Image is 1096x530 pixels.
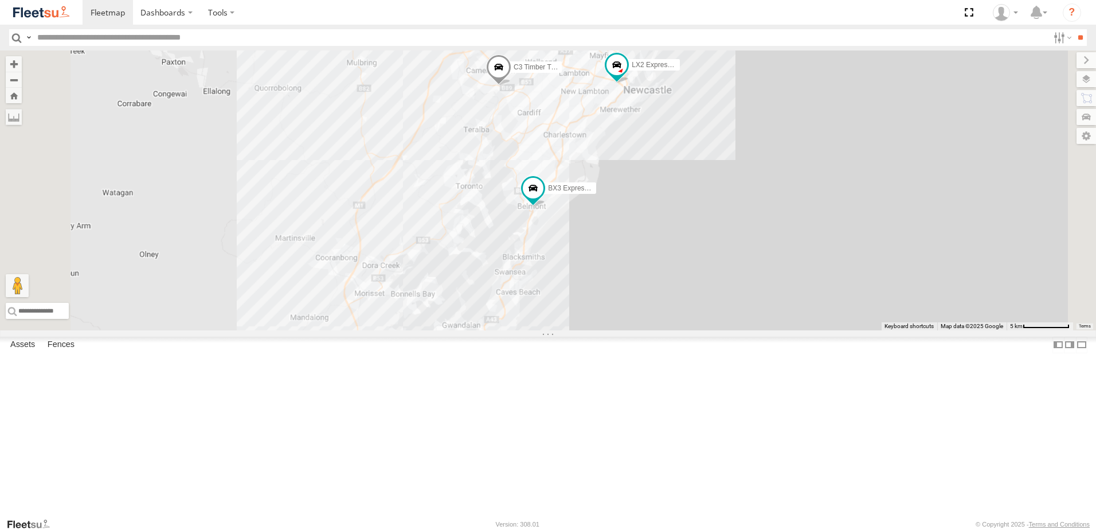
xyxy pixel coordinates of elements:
[1007,322,1073,330] button: Map Scale: 5 km per 78 pixels
[1010,323,1023,329] span: 5 km
[884,322,934,330] button: Keyboard shortcuts
[1076,337,1087,353] label: Hide Summary Table
[496,521,539,528] div: Version: 308.01
[548,185,600,193] span: BX3 Express Ute
[24,29,33,46] label: Search Query
[6,109,22,125] label: Measure
[42,337,80,353] label: Fences
[11,5,71,20] img: fleetsu-logo-horizontal.svg
[6,274,29,297] button: Drag Pegman onto the map to open Street View
[6,56,22,72] button: Zoom in
[1079,324,1091,329] a: Terms (opens in new tab)
[1029,521,1090,528] a: Terms and Conditions
[989,4,1022,21] div: Matt Curtis
[1077,128,1096,144] label: Map Settings
[6,88,22,103] button: Zoom Home
[6,519,59,530] a: Visit our Website
[632,61,683,69] span: LX2 Express Ute
[976,521,1090,528] div: © Copyright 2025 -
[941,323,1003,329] span: Map data ©2025 Google
[1052,337,1064,353] label: Dock Summary Table to the Left
[1049,29,1074,46] label: Search Filter Options
[5,337,41,353] label: Assets
[6,72,22,88] button: Zoom out
[1063,3,1081,22] i: ?
[1064,337,1075,353] label: Dock Summary Table to the Right
[514,63,564,71] span: C3 Timber Truck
